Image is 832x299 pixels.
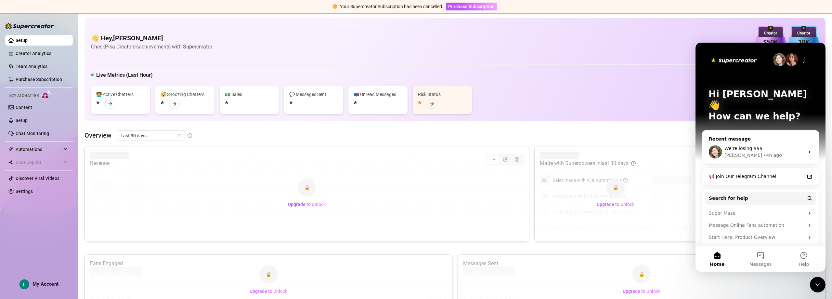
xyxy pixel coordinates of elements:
[259,265,278,283] div: 🔒
[20,280,29,289] img: ACg8ocI2jAYWZdSRkC41xWk63-i-IT3bmK9QNDwIXpnWFReSXdY2eg=s96-c
[16,48,68,59] a: Creator Analytics
[91,43,212,51] article: Check Pika Creators's achievements with Supercreator
[250,289,287,294] span: Upgrade to Unlock
[188,133,192,138] span: info-circle
[591,199,640,210] button: Upgrade to Unlock
[16,144,62,155] span: Automations
[244,286,292,296] button: Upgrade to Unlock
[41,90,51,100] img: AI Chatter
[16,77,62,82] a: Purchase Subscription
[354,91,402,98] div: 📪 Unread Messages
[755,30,786,36] div: Creator
[16,189,33,194] a: Settings
[283,199,331,210] button: Upgrade to Unlock
[448,4,495,9] span: Purchase Subscription
[108,102,112,106] span: arrow-right
[16,118,28,123] a: Setup
[16,64,47,69] a: Team Analytics
[288,202,326,207] span: Upgrade to Unlock
[32,281,58,287] span: My Account
[623,289,660,294] span: Upgrade to Unlock
[225,91,274,98] div: 💵 Sales
[606,178,625,197] div: 🔒
[8,160,13,165] img: Chat Copilot
[16,176,59,181] a: Discover Viral Videos
[617,286,666,296] button: Upgrade to Unlock
[16,131,49,136] a: Chat Monitoring
[16,105,32,110] a: Content
[632,265,651,283] div: 🔒
[177,134,181,138] span: calendar
[289,91,338,98] div: 💬 Messages Sent
[446,4,497,9] a: Purchase Subscription
[340,4,443,9] span: Your Supercreator Subscription has been cancelled.
[298,178,316,197] div: 🔒
[418,91,467,98] div: Risk Status
[8,93,39,99] span: Izzy AI Chatter
[16,157,62,168] span: Chat Copilot
[8,147,14,152] span: thunderbolt
[161,91,209,98] div: 😴 Snoozing Chatters
[788,26,819,59] img: blue-badge-DgoSNQY1.svg
[430,102,434,106] span: arrow-right
[755,26,786,59] img: purple-badge-B9DA21FR.svg
[755,37,786,47] div: $50K
[333,4,337,9] span: exclamation-circle
[5,23,54,29] img: logo-BBDzfeDw.svg
[788,30,819,36] div: Creator
[788,37,819,47] div: 10K
[16,38,28,43] a: Setup
[446,3,497,10] button: Purchase Subscription
[810,277,825,292] iframe: Intercom live chat
[695,43,825,272] iframe: Intercom live chat
[597,202,634,207] span: Upgrade to Unlock
[121,131,181,141] span: Last 30 days
[84,130,111,140] article: Overview
[172,102,177,106] span: arrow-right
[96,91,145,98] div: 👩‍💻 Active Chatters
[96,71,153,79] h5: Live Metrics (Last Hour)
[91,34,212,43] h4: 👋 Hey, [PERSON_NAME]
